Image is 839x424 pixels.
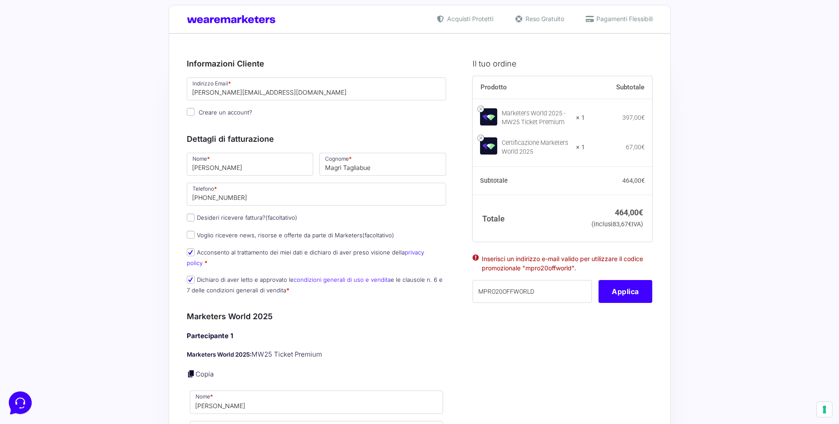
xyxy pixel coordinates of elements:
strong: × 1 [576,114,585,122]
h4: Partecipante 1 [187,331,447,341]
input: Voglio ricevere news, risorse e offerte da parte di Marketers(facoltativo) [187,231,195,239]
span: Le tue conversazioni [14,35,75,42]
span: € [639,208,643,217]
a: Copia i dettagli dell'acquirente [187,369,196,378]
bdi: 464,00 [615,208,643,217]
input: Indirizzo Email * [187,77,447,100]
button: Messaggi [61,283,115,303]
button: Inizia una conversazione [14,74,162,92]
input: Nome * [187,153,314,176]
span: Creare un account? [199,109,252,116]
img: dark [14,49,32,67]
th: Subtotale [585,76,653,99]
img: Certificazione Marketers World 2025 [480,137,497,155]
span: Trova una risposta [14,109,69,116]
button: Applica [599,280,652,303]
label: Dichiaro di aver letto e approvato le e le clausole n. 6 e 7 delle condizioni generali di vendita [187,276,443,293]
img: Marketers World 2025 - MW25 Ticket Premium [480,108,497,125]
label: Desideri ricevere fattura? [187,214,297,221]
h3: Marketers World 2025 [187,310,447,322]
th: Subtotale [473,167,585,195]
input: Creare un account? [187,108,195,116]
bdi: 464,00 [622,177,645,184]
span: € [628,221,632,228]
bdi: 397,00 [622,114,645,121]
img: dark [28,49,46,67]
h3: Dettagli di fatturazione [187,133,447,145]
a: privacy policy [187,249,424,266]
p: Aiuto [136,295,148,303]
span: (facoltativo) [266,214,297,221]
div: Certificazione Marketers World 2025 [502,139,570,156]
input: Cerca un articolo... [20,128,144,137]
strong: Marketers World 2025: [187,351,251,358]
h2: Ciao da Marketers 👋 [7,7,148,21]
input: Dichiaro di aver letto e approvato lecondizioni generali di uso e venditae le clausole n. 6 e 7 d... [187,276,195,284]
strong: × 1 [576,143,585,152]
button: Aiuto [115,283,169,303]
span: € [641,114,645,121]
p: Messaggi [76,295,100,303]
iframe: Customerly Messenger Launcher [7,390,33,416]
input: Telefono * [187,183,447,206]
p: MW25 Ticket Premium [187,350,447,360]
div: Marketers World 2025 - MW25 Ticket Premium [502,109,570,127]
bdi: 67,00 [626,144,645,151]
span: Reso Gratuito [523,14,564,23]
th: Prodotto [473,76,585,99]
li: Inserisci un indirizzo e-mail valido per utilizzare il codice promozionale "mpro20offworld". [482,254,643,273]
small: (inclusi IVA) [591,221,643,228]
input: Cognome * [319,153,446,176]
h3: Informazioni Cliente [187,58,447,70]
label: Voglio ricevere news, risorse e offerte da parte di Marketers [187,232,394,239]
span: Inizia una conversazione [57,79,130,86]
th: Totale [473,195,585,242]
a: Copia [196,370,214,378]
span: (facoltativo) [362,232,394,239]
span: 83,67 [613,221,632,228]
h3: Il tuo ordine [473,58,652,70]
button: Home [7,283,61,303]
span: Pagamenti Flessibili [594,14,653,23]
a: Apri Centro Assistenza [94,109,162,116]
input: Desideri ricevere fattura?(facoltativo) [187,214,195,221]
input: Coupon [473,280,592,303]
span: € [641,144,645,151]
span: Acquisti Protetti [445,14,493,23]
input: Acconsento al trattamento dei miei dati e dichiaro di aver preso visione dellaprivacy policy [187,248,195,256]
a: condizioni generali di uso e vendita [294,276,391,283]
label: Acconsento al trattamento dei miei dati e dichiaro di aver preso visione della [187,249,424,266]
img: dark [42,49,60,67]
button: Le tue preferenze relative al consenso per le tecnologie di tracciamento [817,402,832,417]
span: € [641,177,645,184]
p: Home [26,295,41,303]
